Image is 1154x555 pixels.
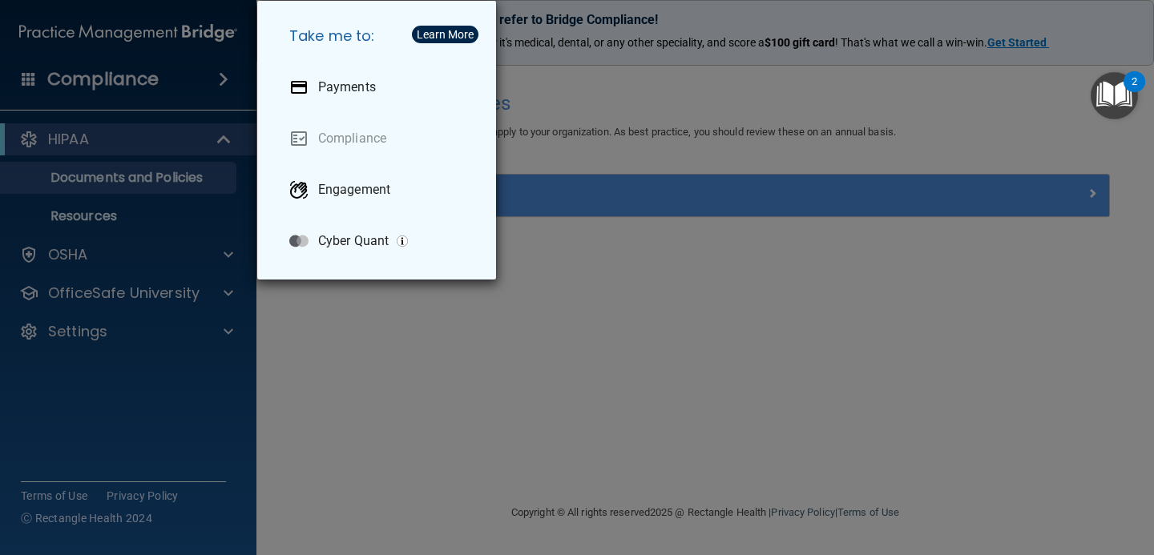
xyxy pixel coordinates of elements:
button: Open Resource Center, 2 new notifications [1091,72,1138,119]
div: Learn More [417,29,474,40]
p: Engagement [318,182,390,198]
p: Cyber Quant [318,233,389,249]
button: Learn More [412,26,478,43]
h5: Take me to: [276,14,483,58]
a: Cyber Quant [276,219,483,263]
p: Payments [318,79,376,95]
a: Engagement [276,167,483,212]
a: Payments [276,65,483,110]
div: 2 [1132,82,1137,103]
a: Compliance [276,116,483,161]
